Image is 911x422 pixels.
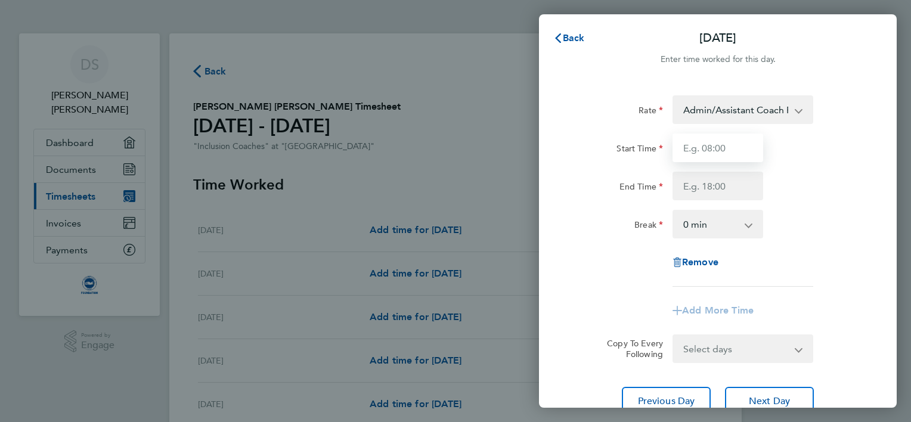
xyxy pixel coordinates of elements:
span: Remove [682,256,718,268]
button: Next Day [725,387,814,415]
label: Start Time [616,143,663,157]
div: Enter time worked for this day. [539,52,897,67]
input: E.g. 08:00 [673,134,763,162]
label: End Time [619,181,663,196]
label: Copy To Every Following [597,338,663,359]
button: Remove [673,257,718,267]
label: Break [634,219,663,234]
label: Rate [639,105,663,119]
span: Back [563,32,585,44]
span: Previous Day [638,395,695,407]
button: Previous Day [622,387,711,415]
input: E.g. 18:00 [673,172,763,200]
button: Back [541,26,597,50]
span: Next Day [749,395,790,407]
p: [DATE] [699,30,736,46]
